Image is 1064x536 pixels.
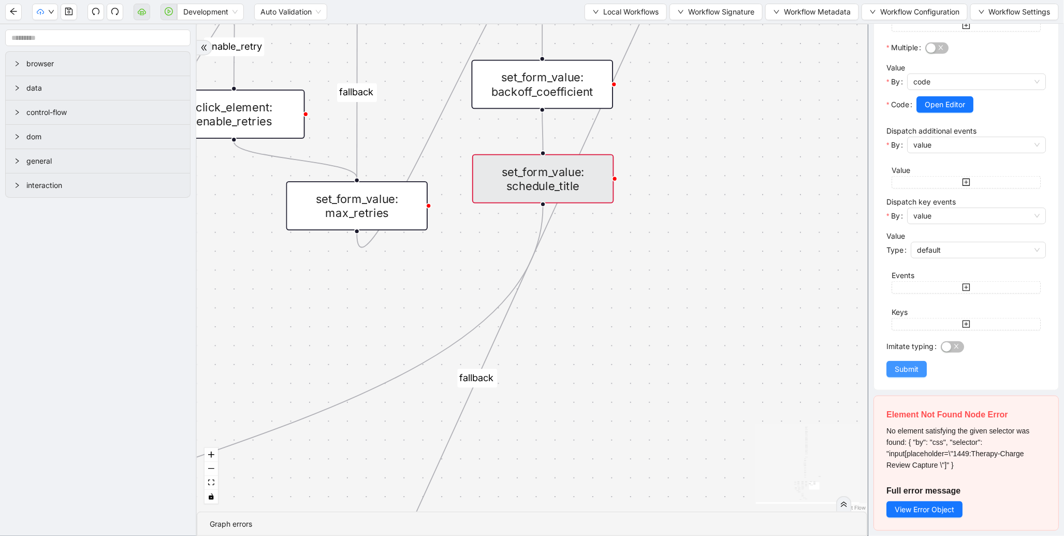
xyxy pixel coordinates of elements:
h5: Full error message [886,485,1046,497]
span: control-flow [26,107,182,118]
span: arrow-left [9,7,18,16]
span: By [891,139,900,151]
button: View Error Object [886,501,963,518]
span: down [678,9,684,15]
button: undo [88,4,104,20]
div: general [6,149,190,173]
button: downWorkflow Settings [970,4,1059,20]
label: Value [886,231,905,240]
div: set_form_value: max_retries [286,181,428,230]
span: general [26,155,182,167]
span: right [14,158,20,164]
button: fit view [205,476,218,490]
span: View Error Object [895,504,954,515]
span: No element satisfying the given selector was found: { "by": "css", "selector": "input[placeholder... [886,427,1029,469]
button: arrow-left [5,4,22,20]
span: right [14,134,20,140]
div: set_form_value: schedule_title [472,154,614,204]
span: Workflow Settings [989,6,1051,18]
span: undo [92,7,100,16]
label: Dispatch key events [886,197,956,206]
span: plus-square [962,178,970,186]
span: Development [183,4,238,20]
span: save [65,7,73,16]
span: Workflow Configuration [880,6,959,18]
div: data [6,76,190,100]
span: By [891,210,900,222]
span: value [913,137,1040,153]
span: code [913,74,1040,90]
div: dom [6,125,190,149]
span: right [14,182,20,189]
div: click_element: enable_retries [163,90,305,139]
span: down [593,9,599,15]
button: cloud-server [134,4,150,20]
a: React Flow attribution [839,504,866,511]
span: By [891,76,900,88]
span: value [913,208,1040,224]
g: Edge from conditions: enable_retry to set_form_value: max_retries [337,8,377,178]
button: zoom out [205,462,218,476]
g: Edge from click_element: enable_retries to set_form_value: max_retries [234,142,357,178]
span: down [774,9,780,15]
span: down [870,9,876,15]
span: Type [886,244,903,256]
div: browser [6,52,190,76]
button: redo [107,4,123,20]
span: Local Workflows [603,6,659,18]
span: Submit [895,364,919,375]
button: zoom in [205,448,218,462]
span: right [14,61,20,67]
span: Open Editor [925,99,965,110]
button: save [61,4,77,20]
span: Workflow Signature [688,6,754,18]
button: downWorkflow Configuration [862,4,968,20]
span: default [917,242,1040,258]
button: downLocal Workflows [585,4,667,20]
span: down [979,9,985,15]
g: Edge from conditions: enable_retry to click_element: enable_retries [204,8,264,86]
button: plus-square [892,281,1041,294]
button: plus-square [892,19,1041,32]
button: plus-square [892,176,1041,189]
span: right [14,109,20,115]
span: Workflow Metadata [784,6,851,18]
div: Value [892,165,1041,176]
span: double-right [840,501,848,508]
label: Value [886,63,905,72]
div: interaction [6,173,190,197]
span: cloud-server [138,7,146,16]
button: Open Editor [916,96,973,113]
span: down [48,9,54,15]
button: Submit [886,361,927,378]
div: Graph errors [210,518,854,530]
span: dom [26,131,182,142]
div: set_form_value: backoff_coefficient [472,60,614,109]
label: Dispatch additional events [886,126,976,135]
button: downWorkflow Signature [669,4,763,20]
span: Code [891,99,909,110]
div: control-flow [6,100,190,124]
span: data [26,82,182,94]
span: plus-square [962,283,970,292]
button: plus-square [892,318,1041,330]
span: cloud-upload [37,8,44,16]
span: double-right [200,44,208,51]
span: redo [111,7,119,16]
span: browser [26,58,182,69]
span: plus-square [962,21,970,30]
h5: Element Not Found Node Error [886,409,1046,421]
div: Keys [892,307,1041,318]
span: Imitate typing [886,341,934,352]
button: downWorkflow Metadata [765,4,859,20]
div: Events [892,270,1041,281]
button: cloud-uploaddown [32,4,58,20]
span: Auto Validation [260,4,321,20]
span: interaction [26,180,182,191]
span: right [14,85,20,91]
